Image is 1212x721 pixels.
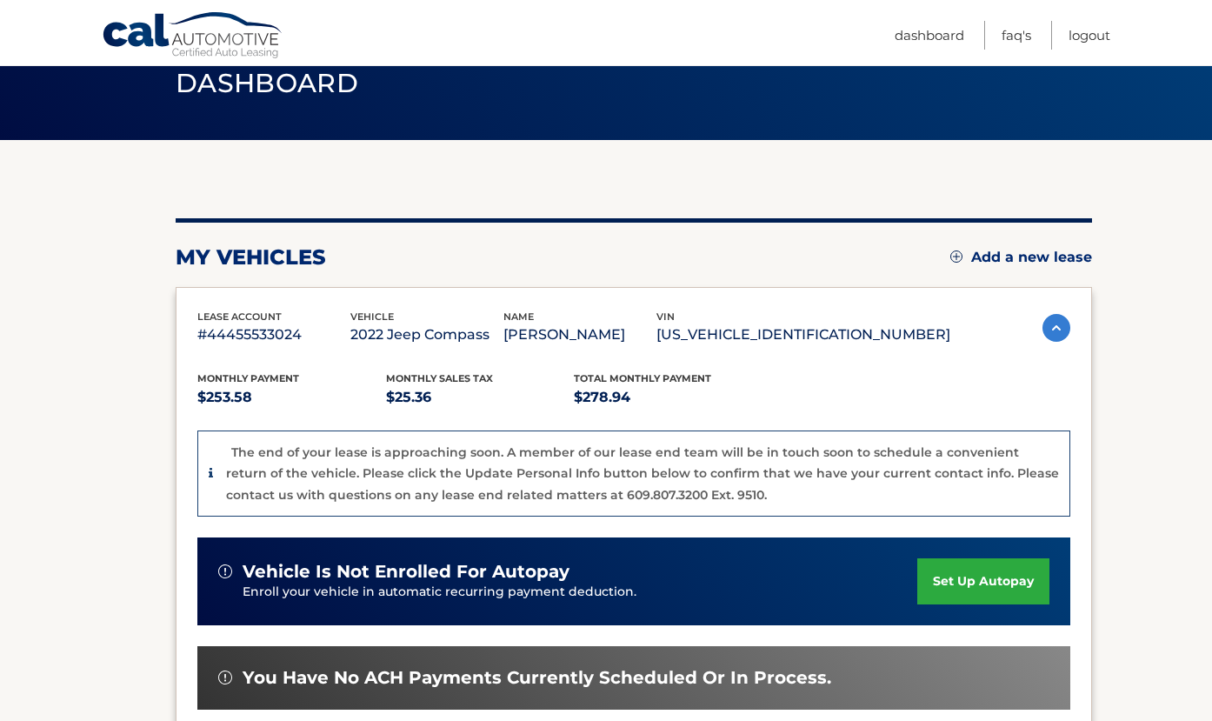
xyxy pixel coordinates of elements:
img: alert-white.svg [218,671,232,684]
img: alert-white.svg [218,564,232,578]
a: Cal Automotive [102,11,284,62]
p: 2022 Jeep Compass [350,323,503,347]
span: vehicle [350,310,394,323]
span: vin [656,310,675,323]
span: Total Monthly Payment [574,372,711,384]
p: Enroll your vehicle in automatic recurring payment deduction. [243,583,917,602]
p: $253.58 [197,385,386,410]
p: $25.36 [386,385,575,410]
a: Add a new lease [950,249,1092,266]
a: Dashboard [895,21,964,50]
span: You have no ACH payments currently scheduled or in process. [243,667,831,689]
img: add.svg [950,250,962,263]
h2: my vehicles [176,244,326,270]
p: [PERSON_NAME] [503,323,656,347]
p: #44455533024 [197,323,350,347]
a: set up autopay [917,558,1049,604]
a: Logout [1069,21,1110,50]
span: lease account [197,310,282,323]
a: FAQ's [1002,21,1031,50]
p: [US_VEHICLE_IDENTIFICATION_NUMBER] [656,323,950,347]
span: Monthly sales Tax [386,372,493,384]
p: $278.94 [574,385,762,410]
img: accordion-active.svg [1042,314,1070,342]
span: vehicle is not enrolled for autopay [243,561,569,583]
p: The end of your lease is approaching soon. A member of our lease end team will be in touch soon t... [226,444,1059,503]
span: Dashboard [176,67,358,99]
span: Monthly Payment [197,372,299,384]
span: name [503,310,534,323]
